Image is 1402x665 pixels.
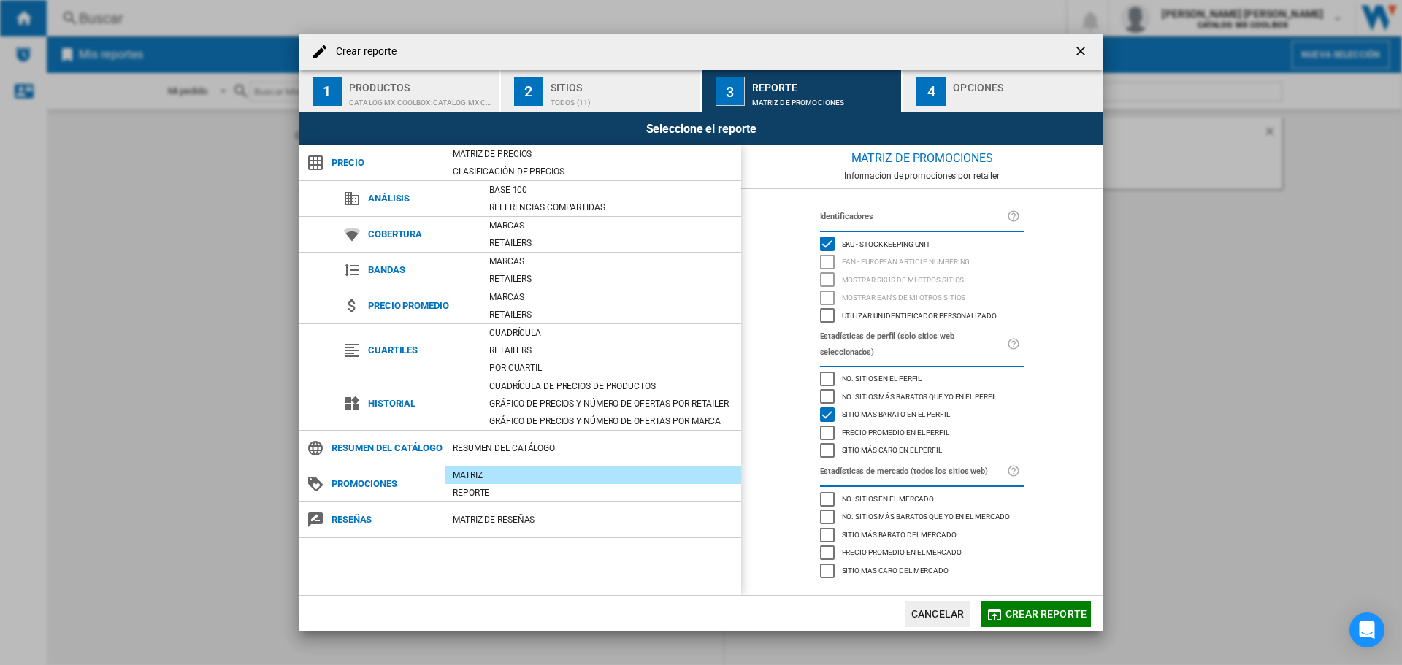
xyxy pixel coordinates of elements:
[324,153,445,173] span: Precio
[752,76,896,91] div: Reporte
[842,444,942,454] span: Sitio más caro en el perfil
[482,272,741,286] div: Retailers
[1068,37,1097,66] button: getI18NText('BUTTONS.CLOSE_DIALOG')
[482,218,741,233] div: Marcas
[820,388,1024,406] md-checkbox: No. sitios más baratos que yo en el perfil
[482,307,741,322] div: Retailers
[551,91,694,107] div: TODOS (11)
[361,260,482,280] span: Bandas
[716,77,745,106] div: 3
[842,426,949,437] span: Precio promedio en el perfil
[482,326,741,340] div: Cuadrícula
[361,188,482,209] span: Análisis
[482,343,741,358] div: Retailers
[361,393,482,414] span: Historial
[953,76,1097,91] div: Opciones
[842,408,950,418] span: Sitio más barato en el perfil
[752,91,896,107] div: Matriz de PROMOCIONES
[482,182,741,197] div: Base 100
[299,70,500,112] button: 1 Productos CATALOG MX COOLBOX:Catalog mx coolbox
[842,274,965,284] span: Mostrar SKU'S de mi otros sitios
[329,45,397,59] h4: Crear reporte
[1005,608,1087,620] span: Crear reporte
[324,474,445,494] span: Promociones
[820,423,1024,442] md-checkbox: Precio promedio en el perfil
[916,77,946,106] div: 4
[842,310,997,320] span: Utilizar un identificador personalizado
[445,441,741,455] div: Resumen del catálogo
[482,236,741,250] div: Retailers
[501,70,702,112] button: 2 Sitios TODOS (11)
[842,291,966,301] span: Mostrar EAN's de mi otros sitios
[842,238,931,248] span: SKU - Stock Keeping Unit
[820,253,1024,272] md-checkbox: EAN - European Article Numbering
[820,490,1024,508] md-checkbox: No. sitios en el mercado
[445,164,741,179] div: Clasificación de precios
[842,528,957,539] span: Sitio más barato del mercado
[820,328,1007,361] label: Estadísticas de perfil (solo sitios web seleccionados)
[514,77,543,106] div: 2
[482,200,741,215] div: Referencias compartidas
[551,76,694,91] div: Sitios
[903,70,1103,112] button: 4 Opciones
[820,370,1024,388] md-checkbox: No. sitios en el perfil
[842,255,970,266] span: EAN - European Article Numbering
[349,76,493,91] div: Productos
[482,254,741,269] div: Marcas
[445,468,741,483] div: Matriz
[324,438,445,458] span: Resumen del catálogo
[361,296,482,316] span: Precio promedio
[820,464,1007,480] label: Estadísticas de mercado (todos los sitios web)
[820,526,1024,544] md-checkbox: Sitio más barato del mercado
[349,91,493,107] div: CATALOG MX COOLBOX:Catalog mx coolbox
[905,601,970,627] button: Cancelar
[482,361,741,375] div: Por cuartil
[324,510,445,530] span: Reseñas
[820,289,1024,307] md-checkbox: Mostrar EAN's de mi otros sitios
[820,544,1024,562] md-checkbox: Precio promedio en el mercado
[842,372,922,383] span: No. sitios en el perfil
[842,391,998,401] span: No. sitios más baratos que yo en el perfil
[361,224,482,245] span: Cobertura
[1349,612,1384,647] div: Open Intercom Messenger
[445,512,741,527] div: Matriz de RESEÑAS
[482,290,741,304] div: Marcas
[482,379,741,393] div: Cuadrícula de precios de productos
[820,235,1024,253] md-checkbox: SKU - Stock Keeping Unit
[820,307,1024,325] md-checkbox: Utilizar un identificador personalizado
[842,546,962,556] span: Precio promedio en el mercado
[702,70,903,112] button: 3 Reporte Matriz de PROMOCIONES
[820,271,1024,289] md-checkbox: Mostrar SKU'S de mi otros sitios
[842,564,949,574] span: Sitio más caro del mercado
[820,442,1024,460] md-checkbox: Sitio más caro en el perfil
[1073,44,1091,61] ng-md-icon: getI18NText('BUTTONS.CLOSE_DIALOG')
[299,112,1103,145] div: Seleccione el reporte
[361,340,482,361] span: Cuartiles
[482,414,741,428] div: Gráfico de precios y número de ofertas por marca
[313,77,342,106] div: 1
[820,406,1024,424] md-checkbox: Sitio más barato en el perfil
[482,396,741,411] div: Gráfico de precios y número de ofertas por retailer
[820,561,1024,580] md-checkbox: Sitio más caro del mercado
[820,508,1024,526] md-checkbox: No. sitios más baratos que yo en el mercado
[741,171,1103,181] div: Información de promociones por retailer
[741,145,1103,171] div: Matriz de PROMOCIONES
[842,493,935,503] span: No. sitios en el mercado
[445,485,741,500] div: Reporte
[842,510,1011,520] span: No. sitios más baratos que yo en el mercado
[445,147,741,161] div: Matriz de precios
[981,601,1091,627] button: Crear reporte
[820,209,1007,225] label: Identificadores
